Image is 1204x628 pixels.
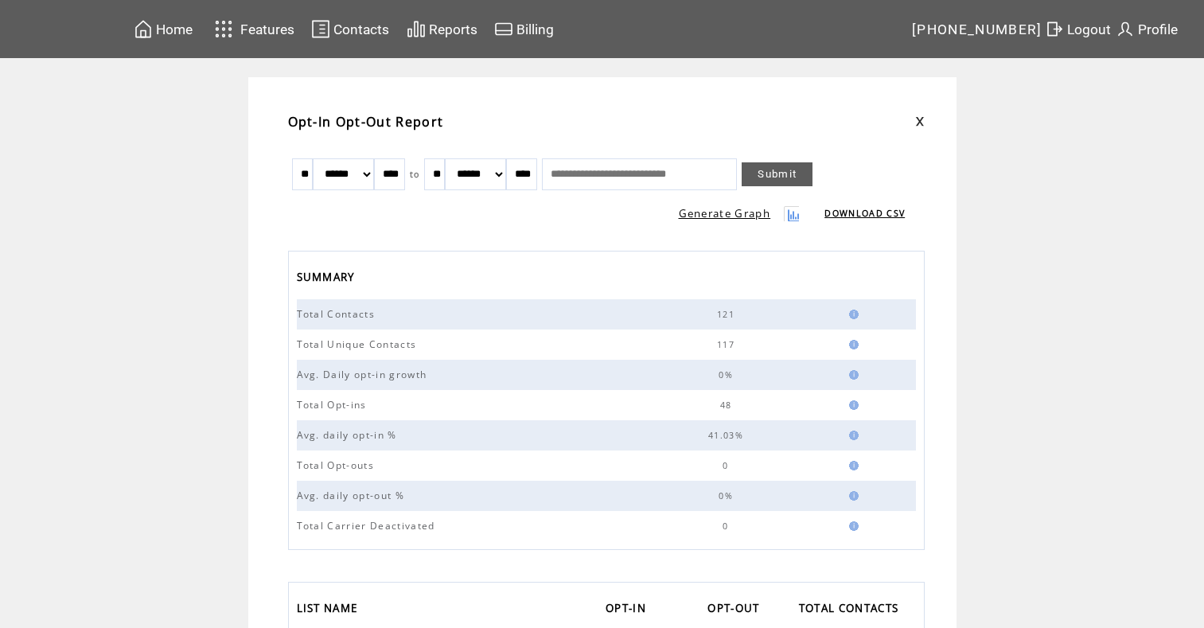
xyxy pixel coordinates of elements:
span: SUMMARY [297,266,359,292]
a: TOTAL CONTACTS [799,597,907,623]
span: Reports [429,21,477,37]
img: help.gif [844,491,859,501]
img: help.gif [844,370,859,380]
a: Home [131,17,195,41]
span: Avg. daily opt-in % [297,428,401,442]
a: Submit [742,162,812,186]
img: help.gif [844,400,859,410]
a: LIST NAME [297,597,366,623]
img: chart.svg [407,19,426,39]
span: Home [156,21,193,37]
img: help.gif [844,461,859,470]
span: 0% [719,490,737,501]
img: help.gif [844,340,859,349]
img: profile.svg [1116,19,1135,39]
a: OPT-IN [606,597,654,623]
span: Profile [1138,21,1178,37]
img: exit.svg [1045,19,1064,39]
img: help.gif [844,431,859,440]
span: Features [240,21,294,37]
span: Billing [516,21,554,37]
span: Logout [1067,21,1111,37]
a: DOWNLOAD CSV [824,208,905,219]
a: Logout [1042,17,1113,41]
img: help.gif [844,521,859,531]
span: 117 [717,339,738,350]
img: help.gif [844,310,859,319]
span: Opt-In Opt-Out Report [288,113,444,131]
a: OPT-OUT [707,597,767,623]
span: TOTAL CONTACTS [799,597,903,623]
span: 0 [723,521,732,532]
span: Avg. daily opt-out % [297,489,409,502]
span: Contacts [333,21,389,37]
a: Generate Graph [679,206,771,220]
span: 0% [719,369,737,380]
span: Total Carrier Deactivated [297,519,439,532]
span: 41.03% [708,430,747,441]
span: Total Opt-outs [297,458,379,472]
a: Contacts [309,17,392,41]
img: features.svg [210,16,238,42]
span: Total Contacts [297,307,380,321]
a: Features [208,14,298,45]
a: Billing [492,17,556,41]
span: Total Unique Contacts [297,337,421,351]
span: Total Opt-ins [297,398,371,412]
span: 0 [723,460,732,471]
a: Reports [404,17,480,41]
span: OPT-IN [606,597,650,623]
img: home.svg [134,19,153,39]
img: creidtcard.svg [494,19,513,39]
span: Avg. Daily opt-in growth [297,368,431,381]
span: to [410,169,420,180]
span: OPT-OUT [707,597,763,623]
a: Profile [1113,17,1180,41]
span: [PHONE_NUMBER] [912,21,1042,37]
img: contacts.svg [311,19,330,39]
span: LIST NAME [297,597,362,623]
span: 48 [720,400,736,411]
span: 121 [717,309,738,320]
